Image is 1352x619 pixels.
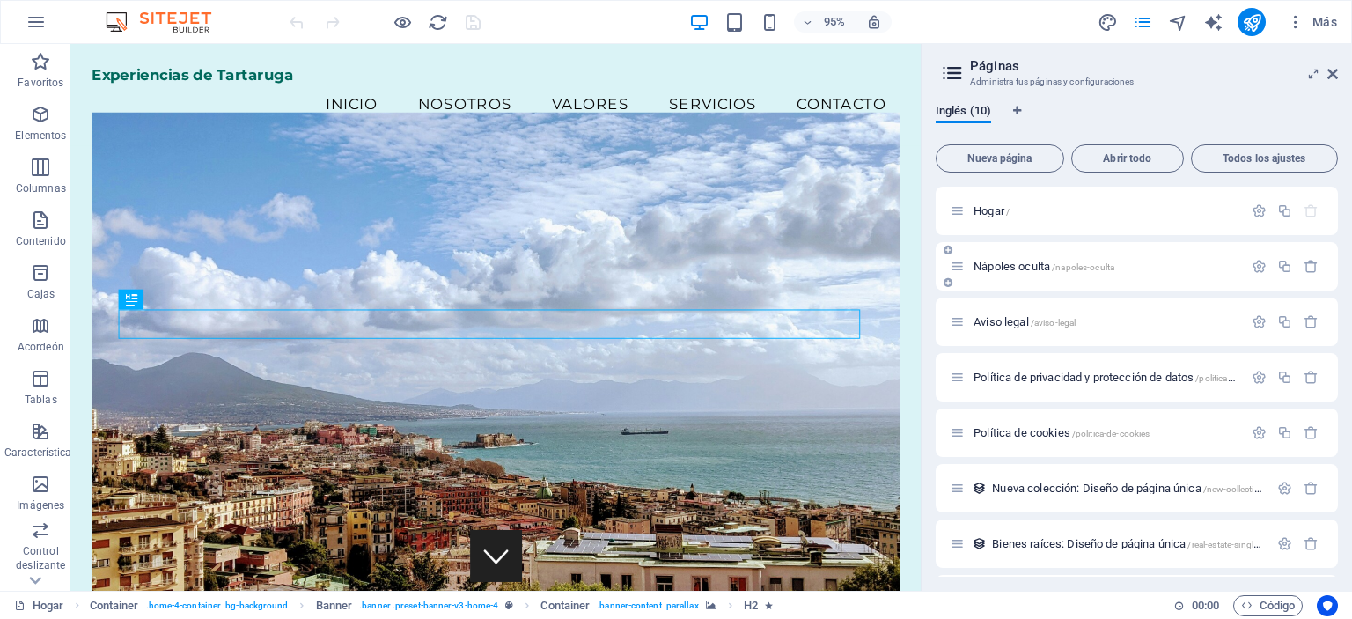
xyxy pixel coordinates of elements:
font: /real-estate-single-page-layout [1187,537,1307,550]
div: Eliminar [1304,481,1319,496]
font: Cajas [27,288,55,300]
font: 95% [824,15,845,28]
div: Eliminar [1304,536,1319,551]
div: Duplicado [1277,370,1292,385]
font: Administra tus páginas y configuraciones [970,77,1135,86]
div: Duplicado [1277,425,1292,440]
span: Click to select. Double-click to edit [90,595,139,616]
font: Páginas [970,58,1019,74]
div: Pestañas de idioma [936,104,1338,137]
div: Ajustes [1252,314,1267,329]
font: Política de privacidad y protección de datos [974,371,1194,384]
div: Ajustes [1277,481,1292,496]
font: /new-collection-single-page-layout [1203,482,1341,495]
font: Control deslizante [16,545,65,571]
font: Hogar [974,204,1004,217]
div: Este diseño se utiliza como plantilla para todos los elementos (por ejemplo, una entrada de blog)... [972,481,987,496]
button: 95% [794,11,856,33]
font: Nueva página [967,152,1032,165]
font: Nueva colección: Diseño de página única [992,482,1201,495]
div: Nápoles oculta/napoles-oculta [968,261,1243,272]
div: Eliminar [1304,314,1319,329]
div: Este diseño se utiliza como plantilla para todos los elementos (por ejemplo, una entrada de blog)... [972,536,987,551]
font: /napoles-oculta [1052,262,1114,272]
font: Abrir todo [1103,152,1151,165]
i: Recargar página [428,12,448,33]
i: This element contains a background [706,601,716,610]
div: Ajustes [1277,536,1292,551]
font: /politica-de-cookies [1072,429,1150,438]
span: Click to select. Double-click to edit [540,595,590,616]
img: Logotipo del editor [101,11,233,33]
span: Haga clic para abrir la página [974,204,1010,217]
div: Política de cookies/politica-de-cookies [968,427,1243,438]
button: Haga clic aquí para salir del modo de vista previa y continuar editando [392,11,413,33]
font: /aviso-legal [1031,318,1076,328]
button: recargar [427,11,448,33]
span: Click to select. Double-click to edit [316,595,353,616]
a: Haga clic para cancelar la selección. Haga doble clic para abrir Páginas. [14,595,64,616]
div: Ajustes [1252,203,1267,218]
button: Nueva página [936,144,1064,173]
font: Tablas [25,394,57,406]
button: páginas [1132,11,1153,33]
i: Element contains an animation [765,601,773,610]
font: Política de cookies [974,426,1070,439]
button: generador de texto [1202,11,1223,33]
div: Eliminar [1304,425,1319,440]
i: Pages (Ctrl+Alt+S) [1133,12,1153,33]
div: Ajustes [1252,425,1267,440]
font: Más [1312,15,1337,29]
span: . banner-content .parallax [597,595,698,616]
i: Diseño (Ctrl+Alt+Y) [1098,12,1118,33]
div: Nueva colección: Diseño de página única/new-collection-single-page-layout [987,483,1268,494]
font: Aviso legal [974,315,1029,328]
font: Columnas [16,182,66,195]
i: Escritor de IA [1203,12,1223,33]
font: / [1006,207,1010,217]
button: Más [1280,8,1344,36]
button: Centrados en el usuario [1317,595,1338,616]
div: Eliminar [1304,370,1319,385]
font: Inglés (10) [936,104,991,117]
font: Bienes raíces: Diseño de página única [992,537,1186,550]
div: Eliminar [1304,259,1319,274]
span: Click to select. Double-click to edit [744,595,758,616]
nav: migaja de pan [90,595,773,616]
div: Bienes raíces: Diseño de página única/real-estate-single-page-layout [987,538,1268,549]
button: diseño [1097,11,1118,33]
span: Haga clic para abrir la página [974,315,1076,328]
button: Código [1233,595,1303,616]
div: Aviso legal/aviso-legal [968,316,1243,328]
font: Características [4,446,77,459]
button: publicar [1238,8,1266,36]
span: Haga clic para abrir la página [974,260,1114,273]
div: Duplicado [1277,314,1292,329]
font: Elementos [15,129,66,142]
font: Nápoles oculta [974,260,1050,273]
font: Todos los ajustes [1223,152,1305,165]
div: La página de inicio no se puede eliminar [1304,203,1319,218]
font: Código [1260,599,1295,612]
font: Favoritos [18,77,63,89]
span: Haga clic para abrir la página [992,537,1307,550]
button: Abrir todo [1071,144,1184,173]
div: Duplicado [1277,259,1292,274]
font: Hogar [33,599,63,612]
font: Acordeón [18,341,64,353]
font: Contenido [16,235,66,247]
button: navegador [1167,11,1188,33]
div: Hogar/ [968,205,1243,217]
span: Haga clic para abrir la página [992,482,1341,495]
button: Todos los ajustes [1191,144,1338,173]
div: Política de privacidad y protección de datos/politica-de-privacidad-y-proteccion-de-datos [968,372,1243,383]
font: Imágenes [17,499,64,512]
span: . banner .preset-banner-v3-home-4 [359,595,498,616]
font: 00:00 [1192,599,1219,612]
i: This element is a customizable preset [505,601,513,610]
i: Publicar [1242,12,1262,33]
div: Ajustes [1252,370,1267,385]
i: Al cambiar el tamaño, se ajusta automáticamente el nivel de zoom para adaptarse al dispositivo el... [866,14,882,30]
div: Duplicado [1277,203,1292,218]
div: Ajustes [1252,259,1267,274]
